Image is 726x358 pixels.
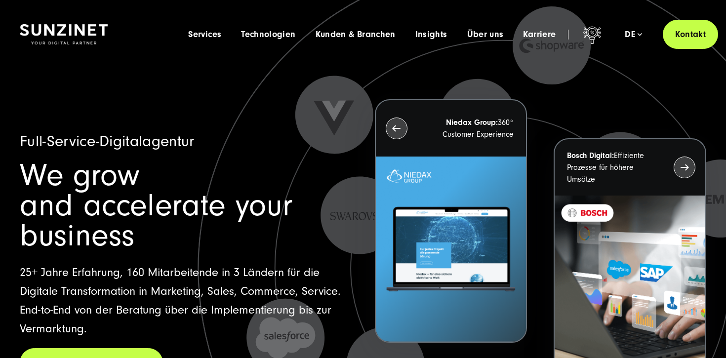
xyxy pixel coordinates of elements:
[20,158,292,253] span: We grow and accelerate your business
[415,30,447,40] a: Insights
[241,30,295,40] a: Technologien
[567,150,656,185] p: Effiziente Prozesse für höhere Umsätze
[446,118,498,127] strong: Niedax Group:
[663,20,718,49] a: Kontakt
[316,30,396,40] a: Kunden & Branchen
[523,30,556,40] a: Karriere
[188,30,221,40] a: Services
[376,157,526,342] img: Letztes Projekt von Niedax. Ein Laptop auf dem die Niedax Website geöffnet ist, auf blauem Hinter...
[425,117,514,140] p: 360° Customer Experience
[467,30,504,40] a: Über uns
[625,30,642,40] div: de
[375,99,527,343] button: Niedax Group:360° Customer Experience Letztes Projekt von Niedax. Ein Laptop auf dem die Niedax W...
[20,132,195,150] span: Full-Service-Digitalagentur
[20,263,351,338] p: 25+ Jahre Erfahrung, 160 Mitarbeitende in 3 Ländern für die Digitale Transformation in Marketing,...
[567,151,614,160] strong: Bosch Digital:
[20,24,108,45] img: SUNZINET Full Service Digital Agentur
